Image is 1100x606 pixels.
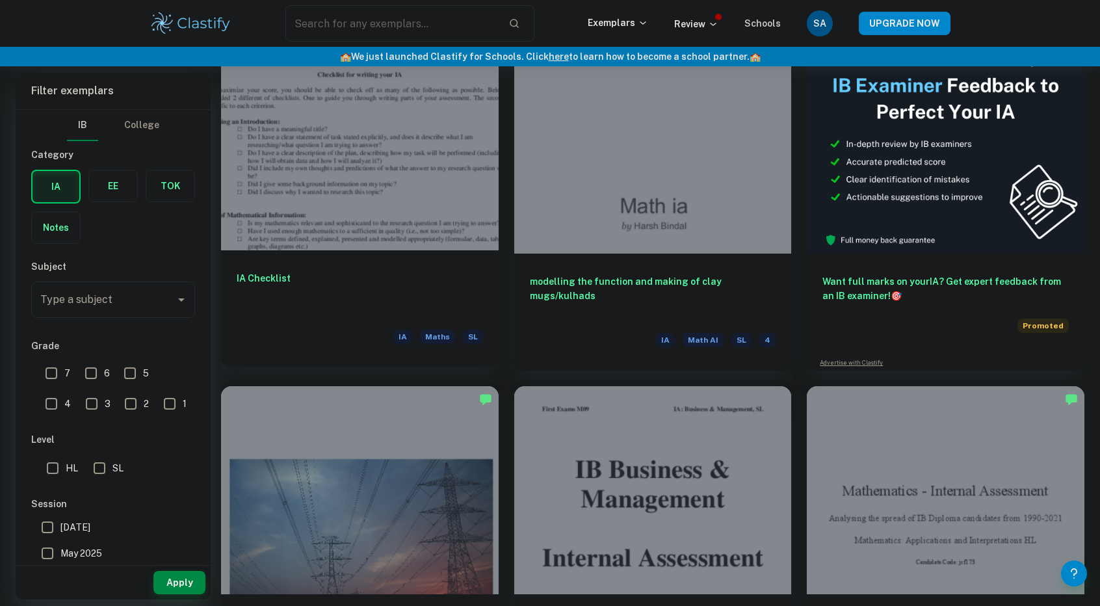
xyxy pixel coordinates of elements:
h6: Session [31,497,195,511]
h6: Level [31,432,195,447]
span: 🏫 [340,51,351,62]
button: UPGRADE NOW [859,12,950,35]
h6: modelling the function and making of clay mugs/kulhads [530,274,776,317]
button: Apply [153,571,205,594]
span: 🏫 [750,51,761,62]
img: Clastify logo [150,10,232,36]
h6: Category [31,148,195,162]
input: Search for any exemplars... [285,5,498,42]
span: IA [393,330,412,344]
span: HL [66,461,78,475]
span: 5 [143,366,149,380]
button: IA [33,171,79,202]
h6: SA [813,16,828,31]
span: [DATE] [60,520,90,534]
span: Promoted [1017,319,1069,333]
span: 7 [64,366,70,380]
h6: Want full marks on your IA ? Get expert feedback from an IB examiner! [822,274,1069,303]
span: 1 [183,397,187,411]
h6: Filter exemplars [16,73,211,109]
button: SA [807,10,833,36]
a: Schools [744,18,781,29]
button: College [124,110,159,141]
span: 🎯 [891,291,902,301]
button: Notes [32,212,80,243]
span: SL [463,330,483,344]
button: Help and Feedback [1061,560,1087,586]
p: Exemplars [588,16,648,30]
span: 4 [759,333,776,347]
img: Marked [479,393,492,406]
span: Maths [420,330,455,344]
a: modelling the function and making of clay mugs/kulhadsIAMath AISL4 [514,46,792,371]
img: Marked [1065,393,1078,406]
h6: We just launched Clastify for Schools. Click to learn how to become a school partner. [3,49,1097,64]
span: 3 [105,397,111,411]
div: Filter type choice [67,110,159,141]
span: SL [112,461,124,475]
h6: Grade [31,339,195,353]
button: EE [89,170,137,202]
h6: IA Checklist [237,271,483,314]
span: Math AI [683,333,724,347]
span: May 2025 [60,546,102,560]
span: IA [656,333,675,347]
span: SL [731,333,752,347]
img: Thumbnail [807,46,1084,254]
h6: Subject [31,259,195,274]
span: 6 [104,366,110,380]
button: IB [67,110,98,141]
a: IA ChecklistIAMathsSL [221,46,499,371]
p: Review [674,17,718,31]
span: 4 [64,397,71,411]
button: Open [172,291,190,309]
a: here [549,51,569,62]
a: Advertise with Clastify [820,358,883,367]
button: TOK [146,170,194,202]
a: Want full marks on yourIA? Get expert feedback from an IB examiner!PromotedAdvertise with Clastify [807,46,1084,371]
span: 2 [144,397,149,411]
